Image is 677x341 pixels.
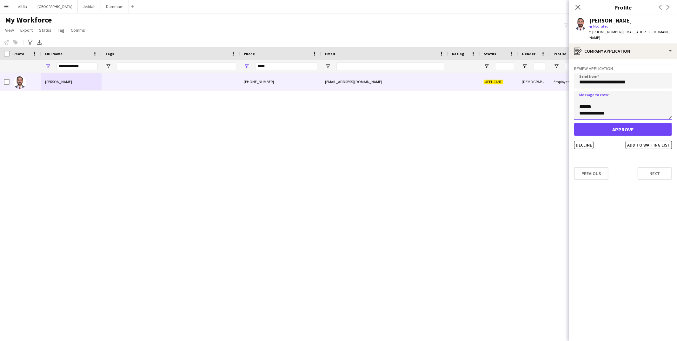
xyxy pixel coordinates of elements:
[18,26,35,34] a: Export
[13,0,32,13] button: AlUla
[321,73,448,90] div: [EMAIL_ADDRESS][DOMAIN_NAME]
[325,51,335,56] span: Email
[589,18,632,23] div: [PERSON_NAME]
[589,30,622,34] span: t. [PHONE_NUMBER]
[325,63,331,69] button: Open Filter Menu
[554,51,566,56] span: Profile
[336,62,444,70] input: Email Filter Input
[45,63,51,69] button: Open Filter Menu
[569,43,677,59] div: Company application
[71,27,85,33] span: Comms
[255,62,317,70] input: Phone Filter Input
[45,51,63,56] span: Full Name
[68,26,88,34] a: Comms
[78,0,101,13] button: Jeddah
[32,0,78,13] button: [GEOGRAPHIC_DATA]
[105,63,111,69] button: Open Filter Menu
[522,63,528,69] button: Open Filter Menu
[638,167,672,180] button: Next
[3,26,17,34] a: View
[105,51,114,56] span: Tags
[626,141,672,149] button: Add to waiting list
[593,24,608,29] span: Not rated
[533,62,546,70] input: Gender Filter Input
[37,26,54,34] a: Status
[58,27,64,33] span: Tag
[20,27,33,33] span: Export
[45,79,72,84] span: [PERSON_NAME]
[244,51,255,56] span: Phone
[574,66,672,71] h3: Review Application
[13,51,24,56] span: Photo
[101,0,129,13] button: Dammam
[518,73,550,90] div: [DEMOGRAPHIC_DATA]
[240,73,321,90] div: [PHONE_NUMBER]
[484,80,503,84] span: Applicant
[244,63,249,69] button: Open Filter Menu
[495,62,514,70] input: Status Filter Input
[565,62,587,70] input: Profile Filter Input
[39,27,51,33] span: Status
[589,30,670,40] span: | [EMAIL_ADDRESS][DOMAIN_NAME]
[484,63,489,69] button: Open Filter Menu
[574,167,608,180] button: Previous
[574,141,594,149] button: Decline
[5,27,14,33] span: View
[5,15,52,25] span: My Workforce
[117,62,236,70] input: Tags Filter Input
[55,26,67,34] a: Tag
[56,62,98,70] input: Full Name Filter Input
[13,76,26,89] img: Ahmad Owaidah
[36,38,43,46] app-action-btn: Export XLSX
[484,51,496,56] span: Status
[26,38,34,46] app-action-btn: Advanced filters
[554,63,559,69] button: Open Filter Menu
[574,123,672,136] button: Approve
[522,51,535,56] span: Gender
[550,73,590,90] div: Employed Crew
[452,51,464,56] span: Rating
[569,3,677,11] h3: Profile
